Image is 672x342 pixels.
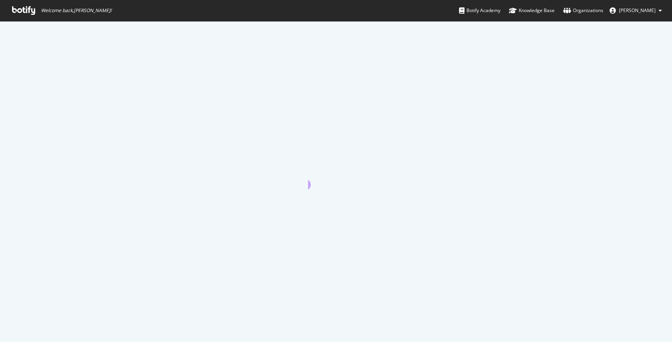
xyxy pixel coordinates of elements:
[563,7,603,14] div: Organizations
[603,4,668,17] button: [PERSON_NAME]
[619,7,656,14] span: Vlajko Knezic
[509,7,555,14] div: Knowledge Base
[41,7,112,14] span: Welcome back, [PERSON_NAME] !
[459,7,500,14] div: Botify Academy
[308,161,364,190] div: animation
